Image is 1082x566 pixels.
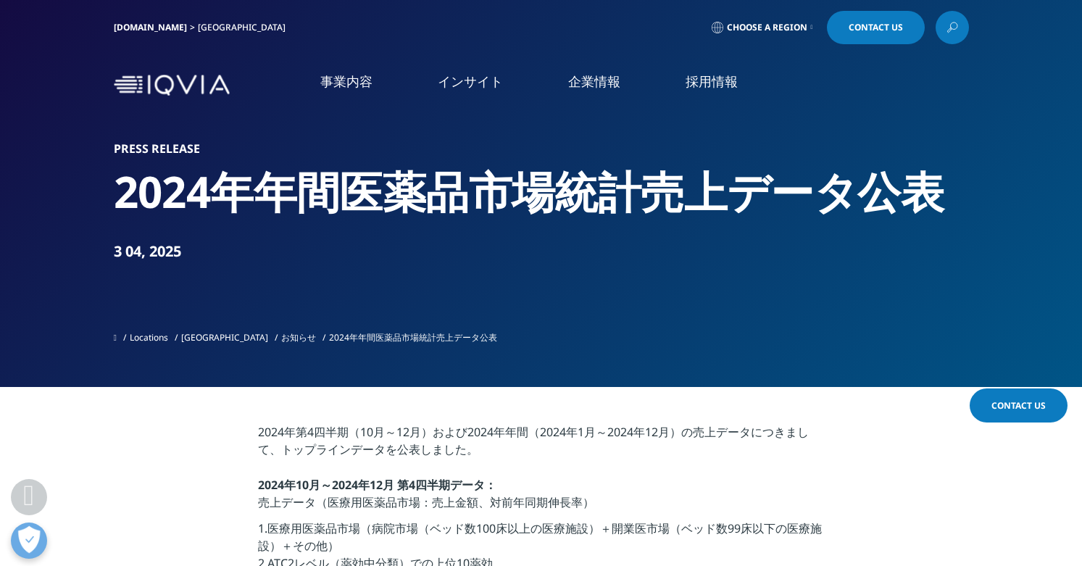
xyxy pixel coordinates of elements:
[568,72,620,91] a: 企業情報
[728,520,741,536] span: 99
[849,23,903,32] span: Contact Us
[284,477,496,493] strong: 年10月～2024年12月 第4四半期データ：
[267,520,476,536] span: 医療用医薬品市場（病院市場（ベッド数
[114,21,187,33] a: [DOMAIN_NAME]
[114,141,969,156] h1: Press Release
[181,331,268,344] a: [GEOGRAPHIC_DATA]
[329,331,497,344] span: 2024年年間医薬品市場統計売上データ公表
[496,520,728,536] span: 床以上の医療施設）＋開業医市場（ベッド数
[281,331,316,344] a: お知らせ
[970,388,1068,423] a: Contact Us
[476,520,496,536] span: 100
[11,523,47,559] button: 優先設定センターを開く
[130,331,168,344] a: Locations
[686,72,738,91] a: 採用情報
[258,520,267,536] span: 1.
[727,22,807,33] span: Choose a Region
[198,22,291,33] div: [GEOGRAPHIC_DATA]
[827,11,925,44] a: Contact Us
[258,423,824,476] p: 2024年第4四半期（10月～12月）および2024年年間（2024年1月～2024年12月）の売上データにつきまして、トップラインデータを公表しました。
[114,165,969,219] h2: 2024年年間医薬品市場統計売上データ公表
[258,477,284,493] strong: 2024
[320,72,373,91] a: 事業内容
[236,51,969,120] nav: Primary
[991,399,1046,412] span: Contact Us
[258,476,824,520] p: 売上データ（医療用医薬品市場：売上金額、対前年同期伸長率）
[114,241,969,262] div: 3 04, 2025
[438,72,503,91] a: インサイト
